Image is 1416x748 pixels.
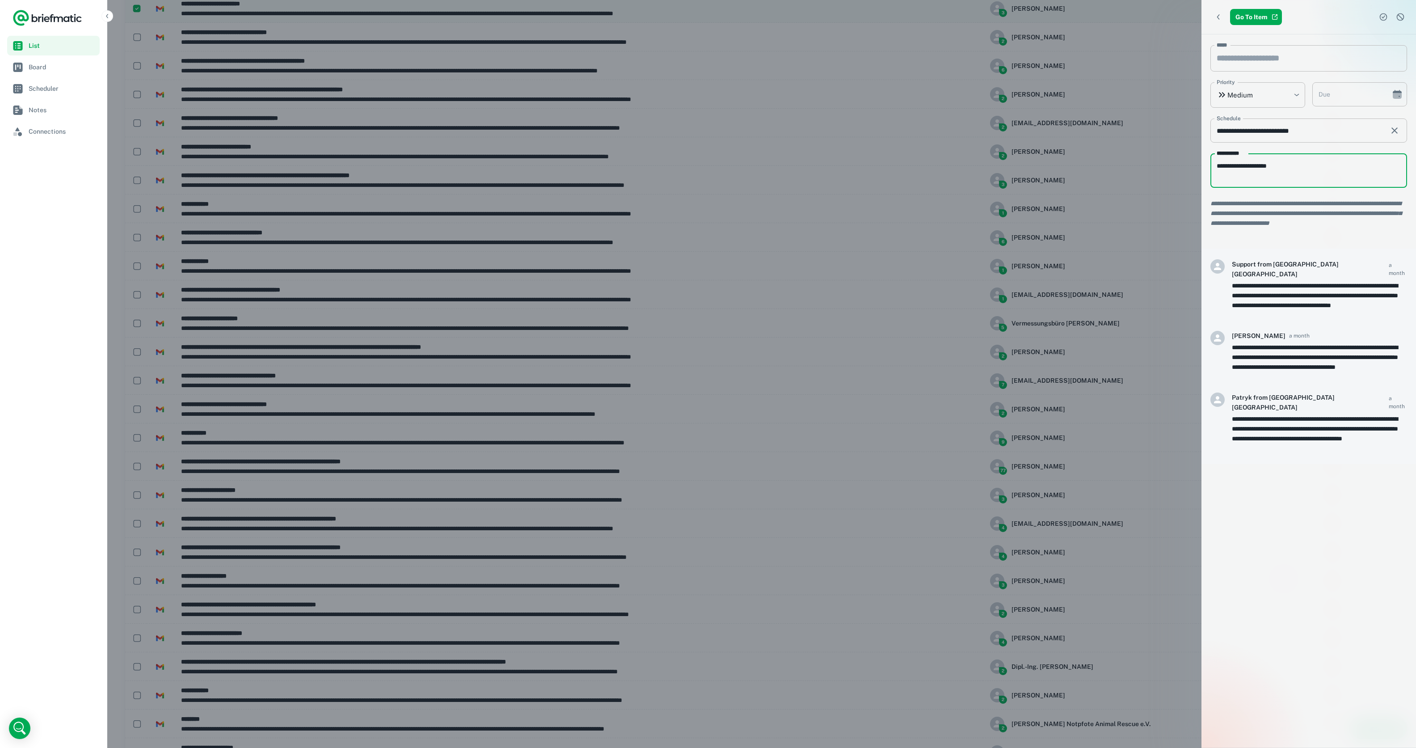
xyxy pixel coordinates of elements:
h6: Patryk from [GEOGRAPHIC_DATA] [GEOGRAPHIC_DATA] [1232,393,1385,412]
a: Go To Item [1230,9,1282,25]
span: Connections [29,127,96,136]
a: Scheduler [7,79,100,98]
a: Connections [7,122,100,141]
span: List [29,41,96,51]
button: Back [1210,9,1226,25]
a: List [7,36,100,55]
span: a month [1289,332,1310,340]
a: Notes [7,100,100,120]
button: Complete task [1377,10,1390,24]
div: Medium [1210,82,1305,108]
button: Choose date [1388,85,1406,103]
h6: Support from [GEOGRAPHIC_DATA] [GEOGRAPHIC_DATA] [1232,259,1385,279]
span: Notes [29,105,96,115]
h6: [PERSON_NAME] [1232,331,1285,341]
div: scrollable content [1201,34,1416,748]
span: a month [1389,261,1407,277]
span: Scheduler [29,84,96,93]
button: Dismiss task [1394,10,1407,24]
label: Schedule [1217,114,1240,123]
label: Priority [1217,78,1235,86]
span: Board [29,62,96,72]
span: a month [1389,394,1407,410]
div: Open Intercom Messenger [9,718,30,739]
a: Logo [13,9,82,27]
a: Board [7,57,100,77]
